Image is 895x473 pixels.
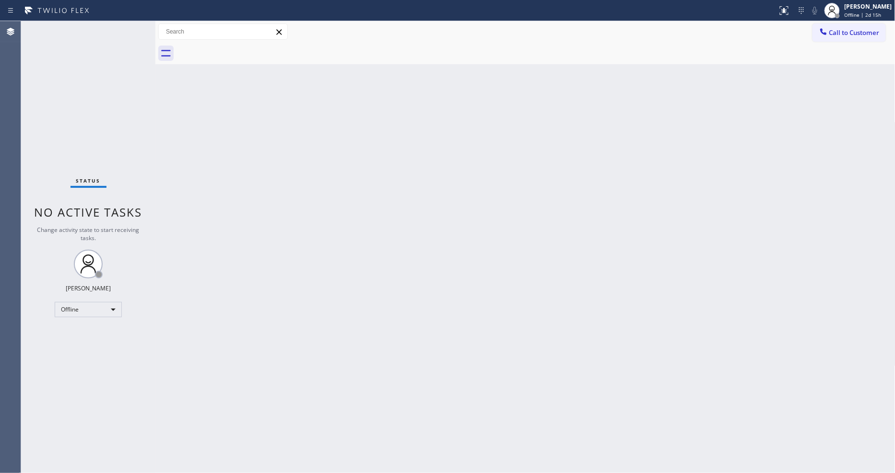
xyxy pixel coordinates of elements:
div: [PERSON_NAME] [66,284,111,292]
button: Mute [808,4,822,17]
button: Call to Customer [813,23,886,42]
div: [PERSON_NAME] [845,2,892,11]
span: Call to Customer [829,28,880,37]
input: Search [159,24,287,39]
span: Status [76,177,101,184]
span: No active tasks [35,204,142,220]
span: Offline | 2d 15h [845,12,882,18]
div: Offline [55,302,122,317]
span: Change activity state to start receiving tasks. [37,226,140,242]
